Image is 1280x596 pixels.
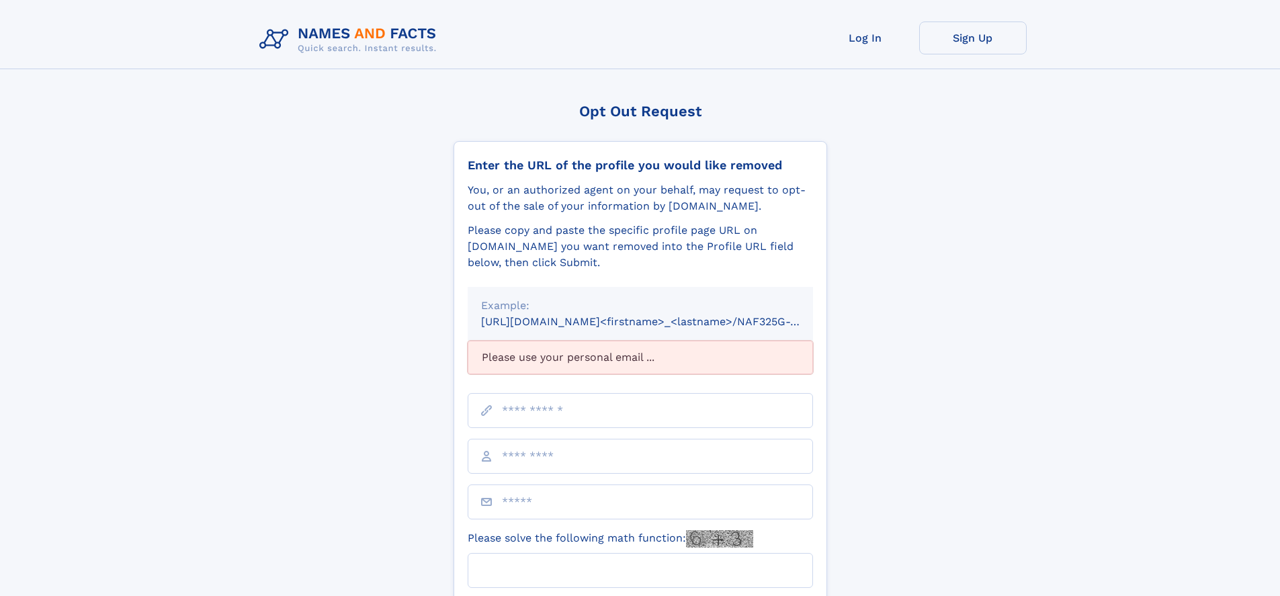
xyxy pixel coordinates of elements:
div: You, or an authorized agent on your behalf, may request to opt-out of the sale of your informatio... [468,182,813,214]
a: Sign Up [919,22,1027,54]
img: Logo Names and Facts [254,22,447,58]
div: Opt Out Request [454,103,827,120]
div: Example: [481,298,800,314]
small: [URL][DOMAIN_NAME]<firstname>_<lastname>/NAF325G-xxxxxxxx [481,315,839,328]
label: Please solve the following math function: [468,530,753,548]
a: Log In [812,22,919,54]
div: Please use your personal email ... [468,341,813,374]
div: Enter the URL of the profile you would like removed [468,158,813,173]
div: Please copy and paste the specific profile page URL on [DOMAIN_NAME] you want removed into the Pr... [468,222,813,271]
